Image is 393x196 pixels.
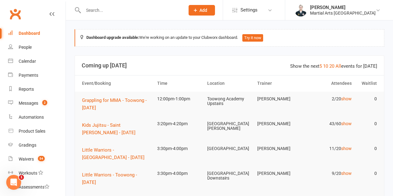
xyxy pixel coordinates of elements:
[19,115,44,120] div: Automations
[19,175,24,180] span: 1
[310,10,376,16] div: Martial Arts [GEOGRAPHIC_DATA]
[354,92,380,106] td: 0
[8,26,66,40] a: Dashboard
[8,180,66,194] a: Assessments
[82,171,152,186] button: Little Warriors - Toowong - [DATE]
[8,68,66,82] a: Payments
[82,98,147,111] span: Grappling for MMA - Toowong - [DATE]
[341,146,352,151] a: show
[189,5,215,16] button: Add
[82,62,377,69] h3: Coming up [DATE]
[354,116,380,131] td: 0
[79,75,154,91] th: Event/Booking
[7,6,23,22] a: Clubworx
[82,121,152,136] button: Kids Jujitsu - Saint [PERSON_NAME] - [DATE]
[19,31,40,36] div: Dashboard
[8,54,66,68] a: Calendar
[6,175,21,190] iframe: Intercom live chat
[341,171,352,176] a: show
[19,129,45,134] div: Product Sales
[254,92,304,106] td: [PERSON_NAME]
[319,63,322,69] a: 5
[336,63,341,69] a: All
[19,45,32,50] div: People
[82,172,137,185] span: Little Warriors - Toowong - [DATE]
[19,59,36,64] div: Calendar
[19,157,34,162] div: Waivers
[304,166,354,181] td: 9/20
[254,75,304,91] th: Trainer
[42,100,47,105] span: 2
[8,138,66,152] a: Gradings
[8,152,66,166] a: Waivers 54
[323,63,328,69] a: 10
[304,141,354,156] td: 11/20
[304,92,354,106] td: 2/20
[19,101,38,106] div: Messages
[354,75,380,91] th: Waitlist
[204,75,254,91] th: Location
[154,75,204,91] th: Time
[8,124,66,138] a: Product Sales
[329,63,334,69] a: 20
[19,143,36,148] div: Gradings
[38,156,45,161] span: 54
[8,166,66,180] a: Workouts
[19,87,34,92] div: Reports
[19,185,49,189] div: Assessments
[82,97,152,112] button: Grappling for MMA - Toowong - [DATE]
[254,141,304,156] td: [PERSON_NAME]
[341,121,352,126] a: show
[82,146,152,161] button: Little Warriors - [GEOGRAPHIC_DATA] - [DATE]
[82,147,144,160] span: Little Warriors - [GEOGRAPHIC_DATA] - [DATE]
[341,96,352,101] a: show
[204,141,254,156] td: [GEOGRAPHIC_DATA]
[242,34,263,42] button: Try it now
[154,92,204,106] td: 12:00pm-1:00pm
[81,6,181,15] input: Search...
[204,92,254,111] td: Toowong Academy Upstairs
[290,62,377,70] div: Show the next events for [DATE]
[204,116,254,136] td: [GEOGRAPHIC_DATA][PERSON_NAME]
[8,82,66,96] a: Reports
[304,75,354,91] th: Attendees
[310,5,376,10] div: [PERSON_NAME]
[304,116,354,131] td: 43/60
[254,166,304,181] td: [PERSON_NAME]
[154,166,204,181] td: 3:30pm-4:00pm
[19,171,37,175] div: Workouts
[154,116,204,131] td: 3:20pm-4:20pm
[354,141,380,156] td: 0
[75,29,384,47] div: We're working on an update to your Clubworx dashboard.
[199,8,207,13] span: Add
[154,141,204,156] td: 3:30pm-4:00pm
[254,116,304,131] td: [PERSON_NAME]
[204,166,254,186] td: [GEOGRAPHIC_DATA] Downstairs
[86,35,139,40] strong: Dashboard upgrade available:
[354,166,380,181] td: 0
[240,3,258,17] span: Settings
[8,40,66,54] a: People
[8,96,66,110] a: Messages 2
[19,73,38,78] div: Payments
[82,122,135,135] span: Kids Jujitsu - Saint [PERSON_NAME] - [DATE]
[295,4,307,16] img: thumb_image1644660699.png
[8,110,66,124] a: Automations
